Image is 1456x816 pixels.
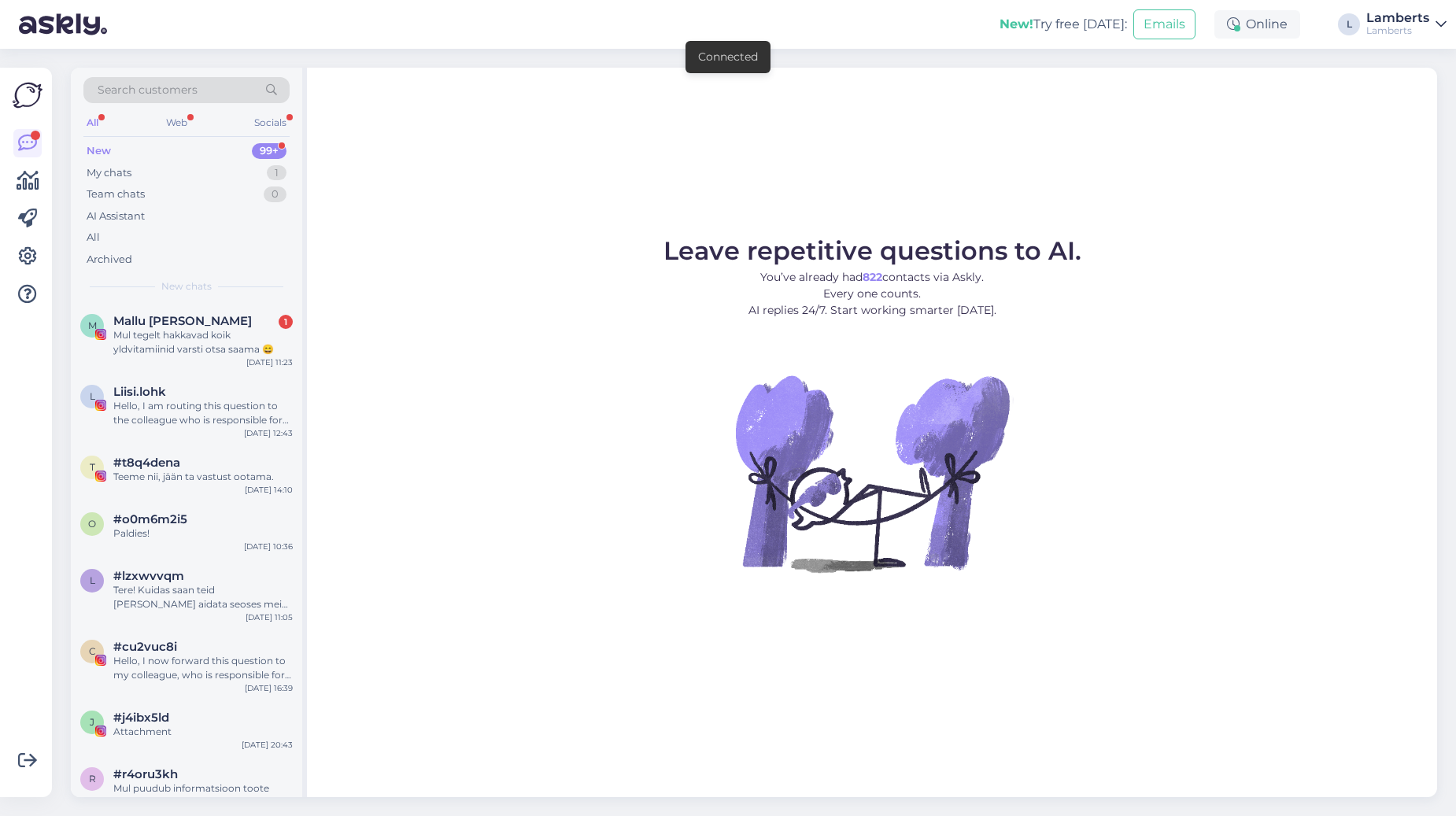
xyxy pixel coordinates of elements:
[113,640,177,654] span: #cu2vuc8i
[251,113,290,133] div: Socials
[98,82,198,98] span: Search customers
[1000,17,1033,31] b: New!
[87,209,145,224] div: AI Assistant
[88,518,96,530] span: o
[113,725,293,739] div: Attachment
[90,390,95,402] span: L
[88,319,97,331] span: M
[87,165,131,181] div: My chats
[1214,10,1300,39] div: Online
[1366,12,1429,24] div: Lamberts
[90,461,95,473] span: t
[698,49,758,65] div: Connected
[87,143,111,159] div: New
[663,235,1081,266] span: Leave repetitive questions to AI.
[245,682,293,694] div: [DATE] 16:39
[113,711,169,725] span: #j4ibx5ld
[113,328,293,356] div: Mul tegelt hakkavad koik yldvitamiinid varsti otsa saama 😄
[89,645,96,657] span: c
[1366,12,1447,37] a: LambertsLamberts
[113,767,178,781] span: #r4oru3kh
[113,781,293,810] div: Mul puudub informatsioon toote "Cogni Focus" tagasi müügile tuleku kohta. [PERSON_NAME] sellest [...
[89,773,96,785] span: r
[267,165,286,181] div: 1
[730,331,1014,615] img: No Chat active
[113,654,293,682] div: Hello, I now forward this question to my colleague, who is responsible for this. The reply will b...
[1133,9,1195,39] button: Emails
[245,484,293,496] div: [DATE] 14:10
[244,427,293,439] div: [DATE] 12:43
[242,739,293,751] div: [DATE] 20:43
[113,512,187,526] span: #o0m6m2i5
[90,716,94,728] span: j
[113,583,293,611] div: Tere! Kuidas saan teid [PERSON_NAME] aidata seoses meie teenustega?
[161,279,212,294] span: New chats
[113,314,252,328] span: Mallu Mariann Treimann
[279,315,293,329] div: 1
[90,574,95,586] span: l
[87,252,132,268] div: Archived
[113,569,184,583] span: #lzxwvvqm
[113,385,166,399] span: Liisi.lohk
[663,269,1081,319] p: You’ve already had contacts via Askly. Every one counts. AI replies 24/7. Start working smarter [...
[113,526,293,541] div: Paldies!
[1366,24,1429,37] div: Lamberts
[1338,13,1360,35] div: L
[246,611,293,623] div: [DATE] 11:05
[13,80,42,110] img: Askly Logo
[113,456,180,470] span: #t8q4dena
[87,230,100,246] div: All
[1000,15,1127,34] div: Try free [DATE]:
[252,143,286,159] div: 99+
[863,270,882,284] b: 822
[87,186,145,202] div: Team chats
[246,356,293,368] div: [DATE] 11:23
[83,113,102,133] div: All
[113,470,293,484] div: Teeme nii, jään ta vastust ootama.
[244,541,293,552] div: [DATE] 10:36
[163,113,190,133] div: Web
[113,399,293,427] div: Hello, I am routing this question to the colleague who is responsible for this topic. The reply m...
[264,186,286,202] div: 0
